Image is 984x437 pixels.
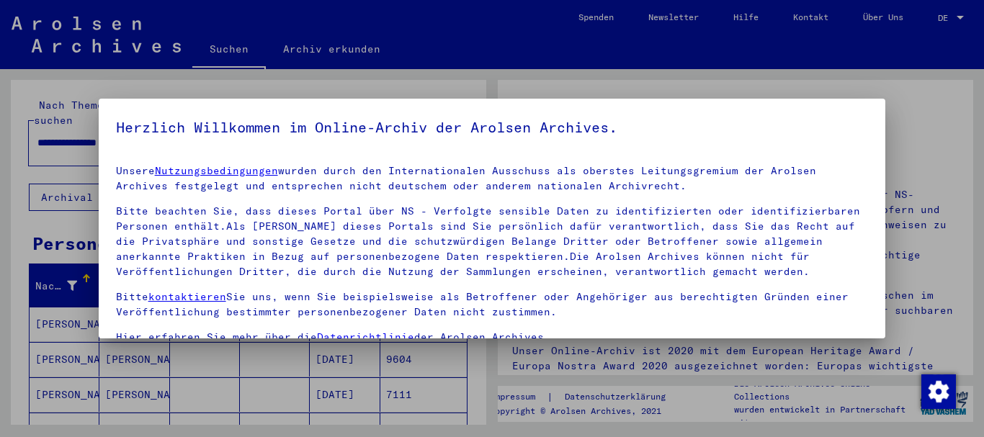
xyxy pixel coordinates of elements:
[116,204,869,279] p: Bitte beachten Sie, dass dieses Portal über NS - Verfolgte sensible Daten zu identifizierten oder...
[921,374,956,409] img: Zustimmung ändern
[116,289,869,320] p: Bitte Sie uns, wenn Sie beispielsweise als Betroffener oder Angehöriger aus berechtigten Gründen ...
[317,330,414,343] a: Datenrichtlinie
[116,163,869,194] p: Unsere wurden durch den Internationalen Ausschuss als oberstes Leitungsgremium der Arolsen Archiv...
[155,164,278,177] a: Nutzungsbedingungen
[116,330,869,345] p: Hier erfahren Sie mehr über die der Arolsen Archives.
[921,374,955,408] div: Zustimmung ändern
[148,290,226,303] a: kontaktieren
[116,116,869,139] h5: Herzlich Willkommen im Online-Archiv der Arolsen Archives.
